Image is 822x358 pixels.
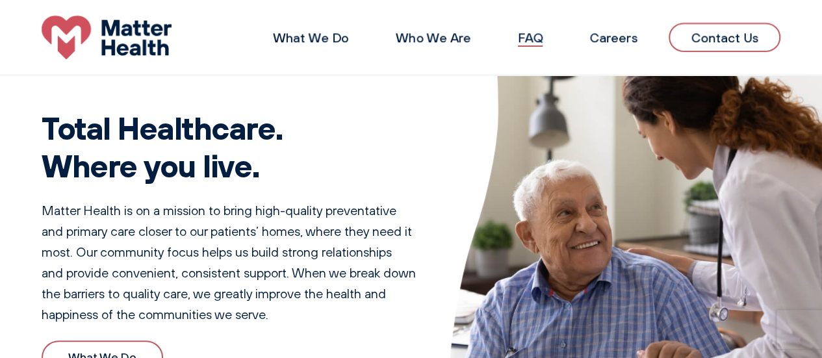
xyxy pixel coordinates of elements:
[42,200,417,325] p: Matter Health is on a mission to bring high-quality preventative and primary care closer to our p...
[669,23,780,52] a: Contact Us
[42,109,417,184] h1: Total Healthcare. Where you live.
[518,29,543,45] a: FAQ
[396,29,471,45] a: Who We Are
[273,29,349,45] a: What We Do
[589,29,637,45] a: Careers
